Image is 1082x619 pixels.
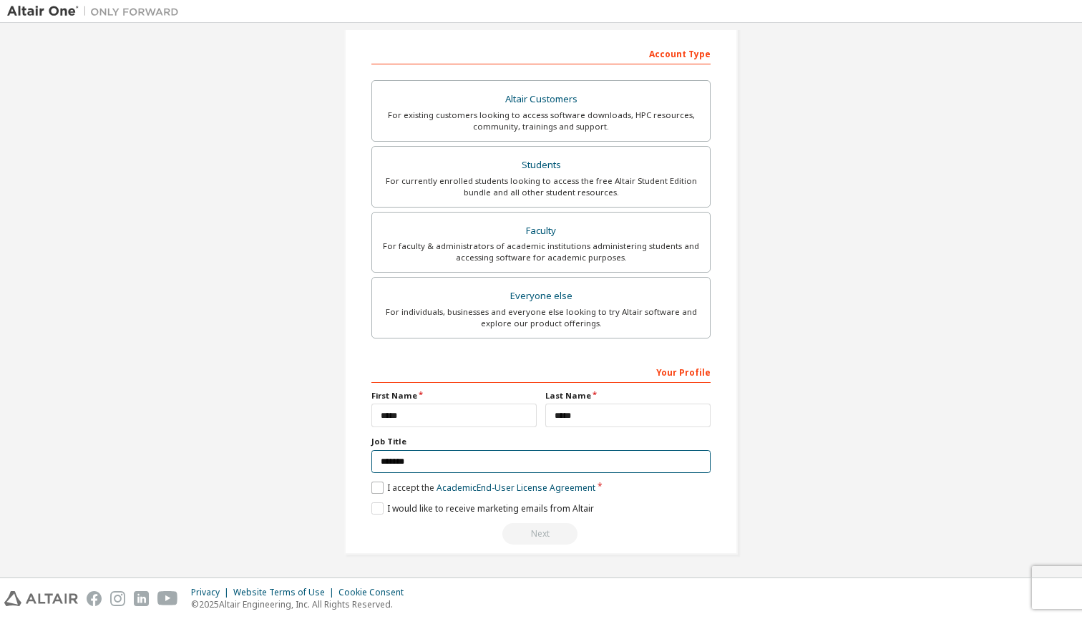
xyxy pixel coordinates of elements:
[371,360,711,383] div: Your Profile
[191,587,233,598] div: Privacy
[371,42,711,64] div: Account Type
[381,286,701,306] div: Everyone else
[371,482,595,494] label: I accept the
[87,591,102,606] img: facebook.svg
[371,502,594,515] label: I would like to receive marketing emails from Altair
[381,240,701,263] div: For faculty & administrators of academic institutions administering students and accessing softwa...
[110,591,125,606] img: instagram.svg
[191,598,412,610] p: © 2025 Altair Engineering, Inc. All Rights Reserved.
[338,587,412,598] div: Cookie Consent
[381,306,701,329] div: For individuals, businesses and everyone else looking to try Altair software and explore our prod...
[157,591,178,606] img: youtube.svg
[437,482,595,494] a: Academic End-User License Agreement
[233,587,338,598] div: Website Terms of Use
[7,4,186,19] img: Altair One
[371,390,537,401] label: First Name
[381,109,701,132] div: For existing customers looking to access software downloads, HPC resources, community, trainings ...
[381,175,701,198] div: For currently enrolled students looking to access the free Altair Student Edition bundle and all ...
[381,89,701,109] div: Altair Customers
[4,591,78,606] img: altair_logo.svg
[134,591,149,606] img: linkedin.svg
[545,390,711,401] label: Last Name
[371,436,711,447] label: Job Title
[371,523,711,545] div: Read and acccept EULA to continue
[381,221,701,241] div: Faculty
[381,155,701,175] div: Students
